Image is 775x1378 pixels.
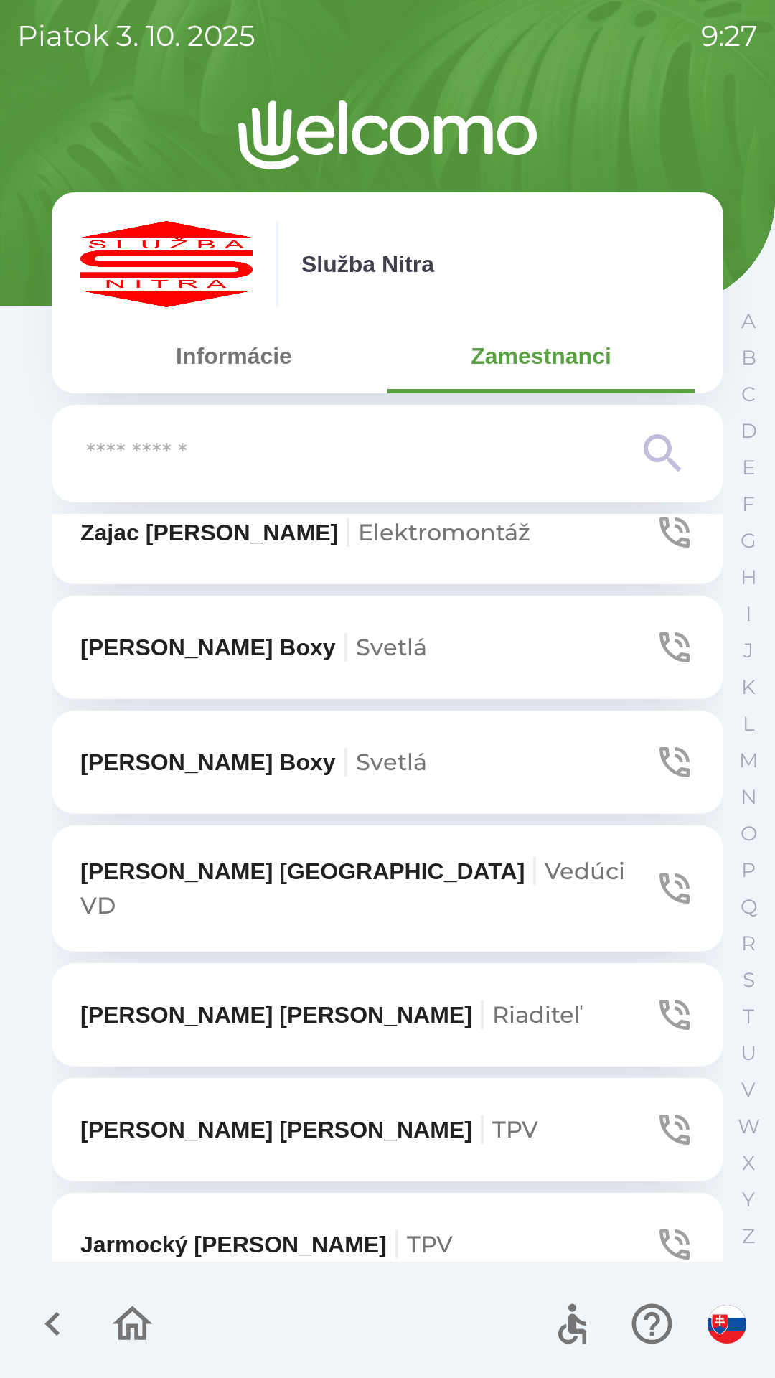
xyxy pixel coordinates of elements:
[80,854,654,923] p: [PERSON_NAME] [GEOGRAPHIC_DATA]
[52,1193,723,1296] button: Jarmocký [PERSON_NAME]TPV
[387,330,695,382] button: Zamestnanci
[80,1112,538,1147] p: [PERSON_NAME] [PERSON_NAME]
[80,515,530,550] p: Zajac [PERSON_NAME]
[17,14,255,57] p: piatok 3. 10. 2025
[80,745,427,779] p: [PERSON_NAME] Boxy
[301,247,434,281] p: Služba Nitra
[80,221,253,307] img: c55f63fc-e714-4e15-be12-dfeb3df5ea30.png
[356,633,427,661] span: Svetlá
[701,14,758,57] p: 9:27
[52,711,723,814] button: [PERSON_NAME] BoxySvetlá
[407,1230,453,1258] span: TPV
[80,1227,453,1262] p: Jarmocký [PERSON_NAME]
[708,1305,746,1344] img: sk flag
[52,596,723,699] button: [PERSON_NAME] BoxySvetlá
[80,330,387,382] button: Informácie
[80,630,427,665] p: [PERSON_NAME] Boxy
[52,1078,723,1181] button: [PERSON_NAME] [PERSON_NAME]TPV
[52,963,723,1067] button: [PERSON_NAME] [PERSON_NAME]Riaditeľ
[52,100,723,169] img: Logo
[52,825,723,952] button: [PERSON_NAME] [GEOGRAPHIC_DATA]Vedúci VD
[492,1000,581,1028] span: Riaditeľ
[356,748,427,776] span: Svetlá
[492,1115,538,1143] span: TPV
[80,998,581,1032] p: [PERSON_NAME] [PERSON_NAME]
[52,481,723,584] button: Zajac [PERSON_NAME]Elektromontáž
[358,518,530,546] span: Elektromontáž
